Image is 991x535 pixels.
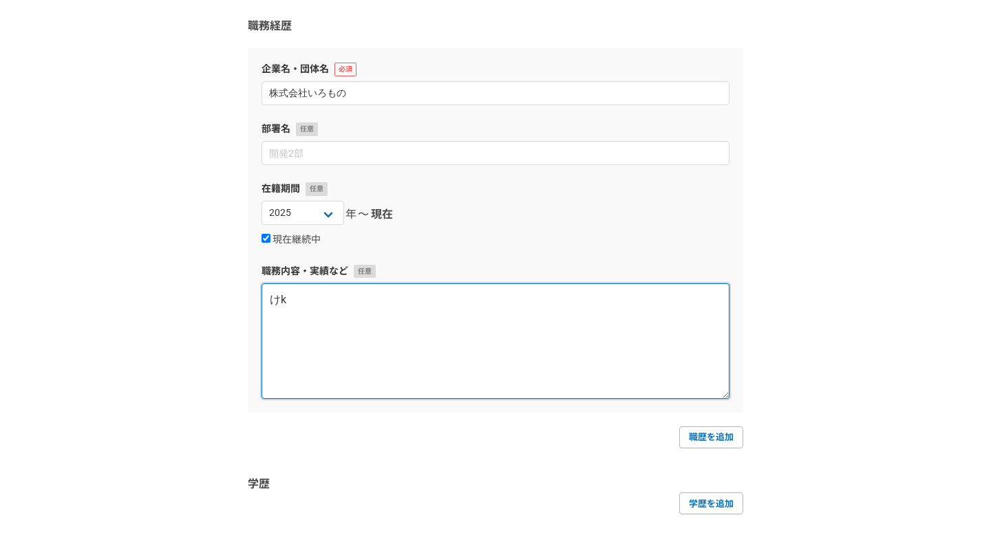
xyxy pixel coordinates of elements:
[679,492,743,514] a: 学歴を追加
[262,141,729,165] input: 開発2部
[262,122,729,136] label: 部署名
[262,234,321,246] label: 現在継続中
[262,182,729,196] label: 在籍期間
[262,264,729,279] label: 職務内容・実績など
[262,62,729,76] label: 企業名・団体名
[248,476,743,492] h3: 学歴
[262,81,729,105] input: エニィクルー株式会社
[262,234,270,243] input: 現在継続中
[679,426,743,448] a: 職歴を追加
[345,206,370,223] span: 年〜
[248,18,743,34] h3: 職務経歴
[371,206,393,223] span: 現在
